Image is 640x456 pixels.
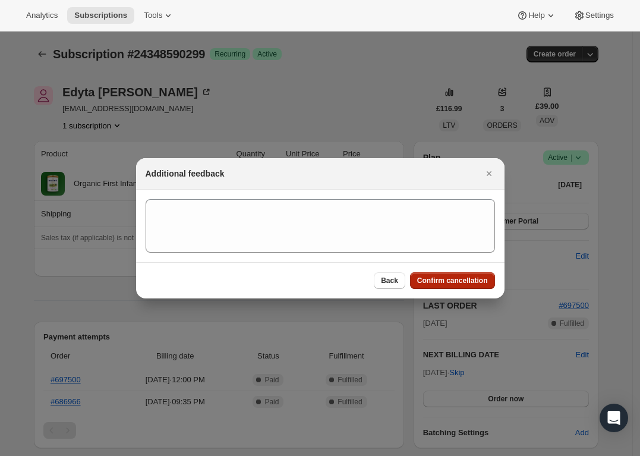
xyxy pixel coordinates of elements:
[509,7,563,24] button: Help
[74,11,127,20] span: Subscriptions
[144,11,162,20] span: Tools
[26,11,58,20] span: Analytics
[585,11,614,20] span: Settings
[374,272,405,289] button: Back
[19,7,65,24] button: Analytics
[600,404,628,432] div: Open Intercom Messenger
[417,276,488,285] span: Confirm cancellation
[481,165,497,182] button: Close
[528,11,544,20] span: Help
[566,7,621,24] button: Settings
[146,168,225,180] h2: Additional feedback
[381,276,398,285] span: Back
[410,272,495,289] button: Confirm cancellation
[137,7,181,24] button: Tools
[67,7,134,24] button: Subscriptions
